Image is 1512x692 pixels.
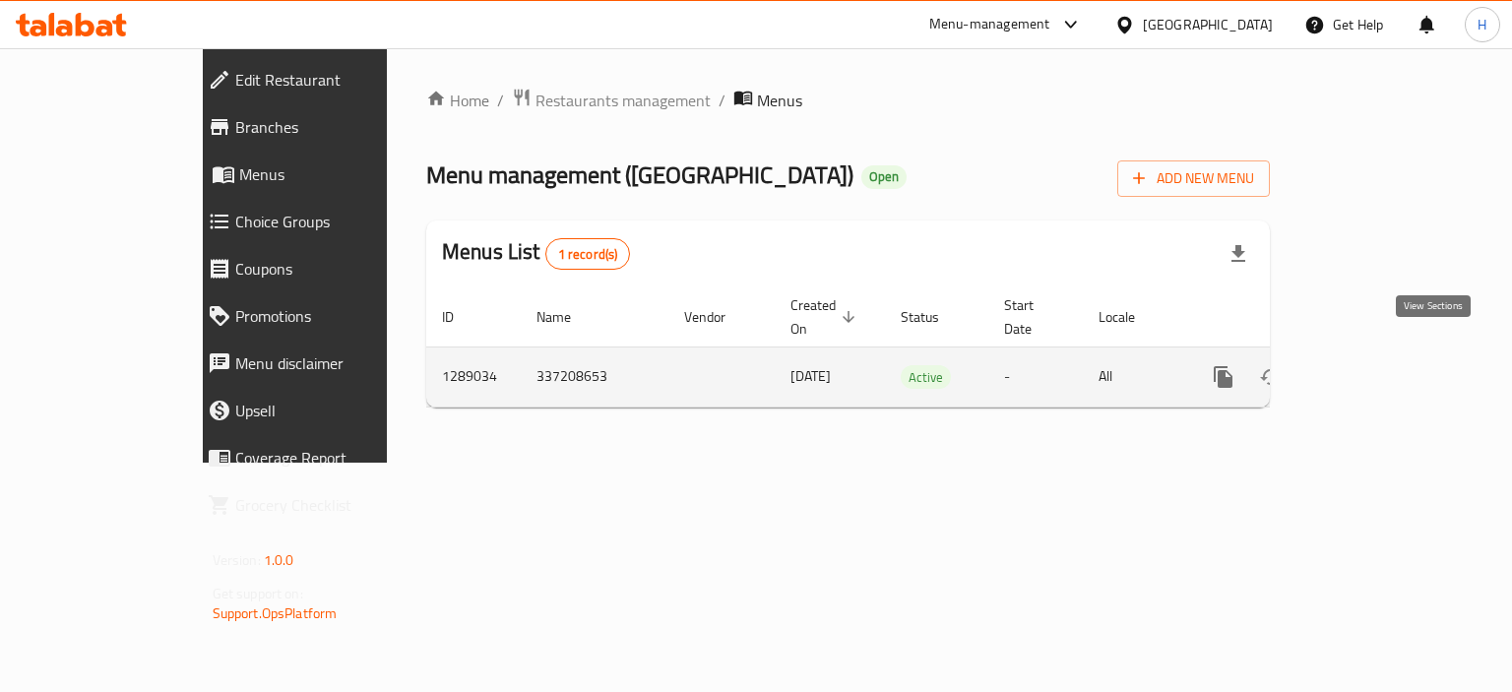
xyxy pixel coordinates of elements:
div: Menu-management [929,13,1050,36]
a: Branches [192,103,456,151]
a: Grocery Checklist [192,481,456,529]
span: Active [901,366,951,389]
div: Open [861,165,907,189]
span: Menus [757,89,802,112]
a: Edit Restaurant [192,56,456,103]
a: Upsell [192,387,456,434]
span: Menu disclaimer [235,351,440,375]
span: 1.0.0 [264,547,294,573]
span: Get support on: [213,581,303,606]
td: - [988,346,1083,407]
td: 337208653 [521,346,668,407]
div: Total records count [545,238,631,270]
nav: breadcrumb [426,88,1270,113]
span: H [1478,14,1486,35]
td: 1289034 [426,346,521,407]
a: Coupons [192,245,456,292]
span: Coupons [235,257,440,281]
span: [DATE] [790,363,831,389]
span: 1 record(s) [546,245,630,264]
a: Coverage Report [192,434,456,481]
button: Change Status [1247,353,1294,401]
table: enhanced table [426,287,1405,408]
button: more [1200,353,1247,401]
span: Open [861,168,907,185]
a: Menus [192,151,456,198]
div: [GEOGRAPHIC_DATA] [1143,14,1273,35]
a: Promotions [192,292,456,340]
span: Created On [790,293,861,341]
button: Add New Menu [1117,160,1270,197]
h2: Menus List [442,237,630,270]
span: Promotions [235,304,440,328]
span: Edit Restaurant [235,68,440,92]
span: Status [901,305,965,329]
span: Branches [235,115,440,139]
span: Start Date [1004,293,1059,341]
a: Restaurants management [512,88,711,113]
a: Home [426,89,489,112]
span: Menus [239,162,440,186]
span: Menu management ( [GEOGRAPHIC_DATA] ) [426,153,853,197]
span: Version: [213,547,261,573]
a: Menu disclaimer [192,340,456,387]
span: Upsell [235,399,440,422]
li: / [719,89,725,112]
li: / [497,89,504,112]
span: Add New Menu [1133,166,1254,191]
div: Export file [1215,230,1262,278]
span: Vendor [684,305,751,329]
span: ID [442,305,479,329]
span: Coverage Report [235,446,440,470]
span: Name [536,305,597,329]
span: Locale [1099,305,1161,329]
span: Restaurants management [535,89,711,112]
div: Active [901,365,951,389]
span: Choice Groups [235,210,440,233]
span: Grocery Checklist [235,493,440,517]
a: Choice Groups [192,198,456,245]
a: Support.OpsPlatform [213,600,338,626]
td: All [1083,346,1184,407]
th: Actions [1184,287,1405,347]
